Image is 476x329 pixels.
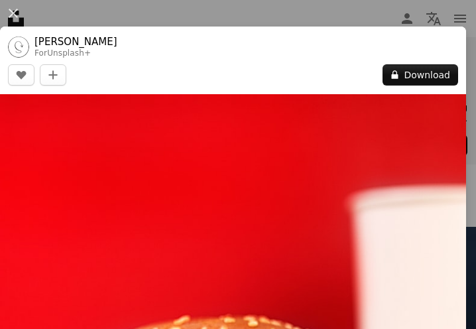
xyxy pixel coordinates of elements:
img: Go to María Sainz Cabezalí's profile [8,36,29,58]
a: Unsplash+ [47,48,91,58]
a: [PERSON_NAME] [34,35,117,48]
button: Add to Collection [40,64,66,86]
button: Like [8,64,34,86]
button: Download [383,64,458,86]
div: For [34,48,117,59]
